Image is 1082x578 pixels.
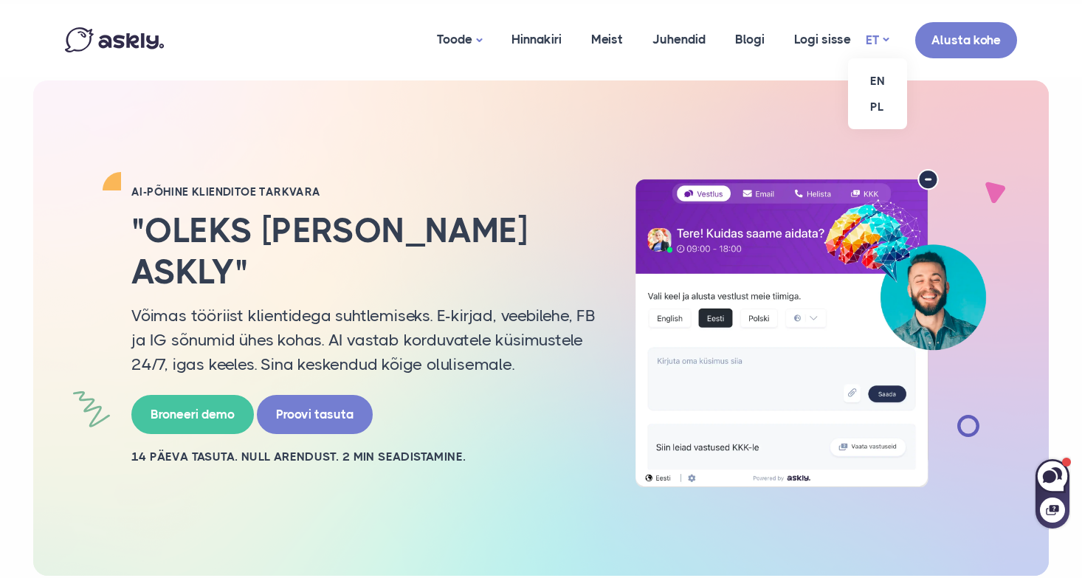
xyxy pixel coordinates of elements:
a: Logi sisse [779,4,866,75]
a: Juhendid [638,4,720,75]
img: AI multilingual chat [618,169,1002,488]
h2: 14 PÄEVA TASUTA. NULL ARENDUST. 2 MIN SEADISTAMINE. [131,449,596,465]
h2: "Oleks [PERSON_NAME] Askly" [131,210,596,292]
a: EN [848,68,907,94]
h2: AI-PÕHINE KLIENDITOE TARKVARA [131,185,596,199]
a: Blogi [720,4,779,75]
p: Võimas tööriist klientidega suhtlemiseks. E-kirjad, veebilehe, FB ja IG sõnumid ühes kohas. AI va... [131,303,596,376]
iframe: Askly chat [1034,456,1071,530]
a: ET [866,30,889,51]
a: Toode [422,4,497,77]
a: Meist [576,4,638,75]
a: Proovi tasuta [257,395,373,434]
a: Broneeri demo [131,395,254,434]
a: Alusta kohe [915,22,1017,58]
a: Hinnakiri [497,4,576,75]
img: Askly [65,27,164,52]
a: PL [848,94,907,120]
